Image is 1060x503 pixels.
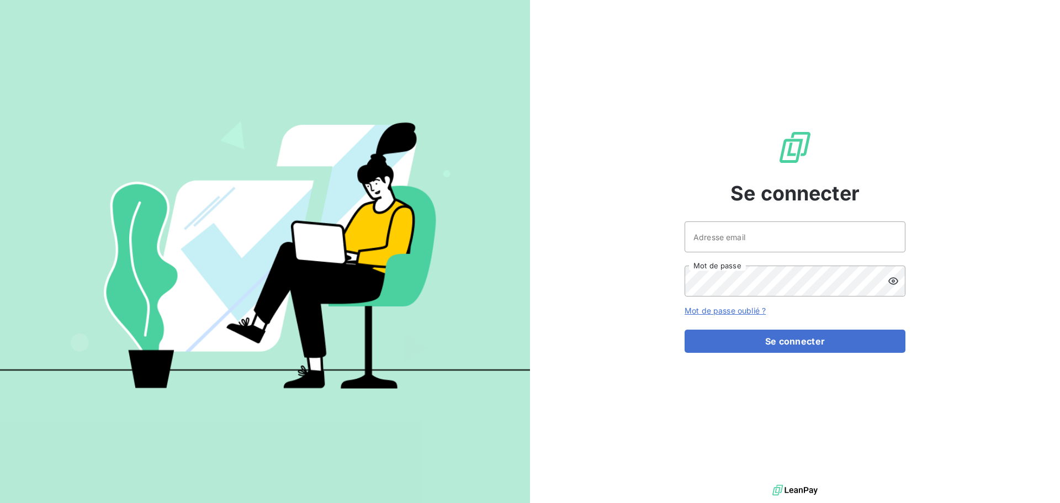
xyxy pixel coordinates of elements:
a: Mot de passe oublié ? [685,306,766,315]
input: placeholder [685,221,905,252]
button: Se connecter [685,330,905,353]
img: Logo LeanPay [777,130,813,165]
img: logo [772,482,818,499]
span: Se connecter [730,178,860,208]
